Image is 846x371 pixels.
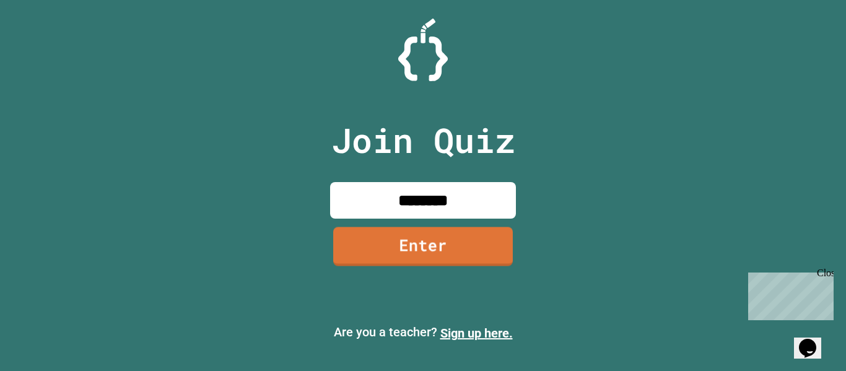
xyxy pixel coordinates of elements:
[794,321,834,359] iframe: chat widget
[398,19,448,81] img: Logo.svg
[331,115,515,166] p: Join Quiz
[5,5,85,79] div: Chat with us now!Close
[333,227,513,266] a: Enter
[10,323,836,343] p: Are you a teacher?
[440,326,513,341] a: Sign up here.
[743,268,834,320] iframe: chat widget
